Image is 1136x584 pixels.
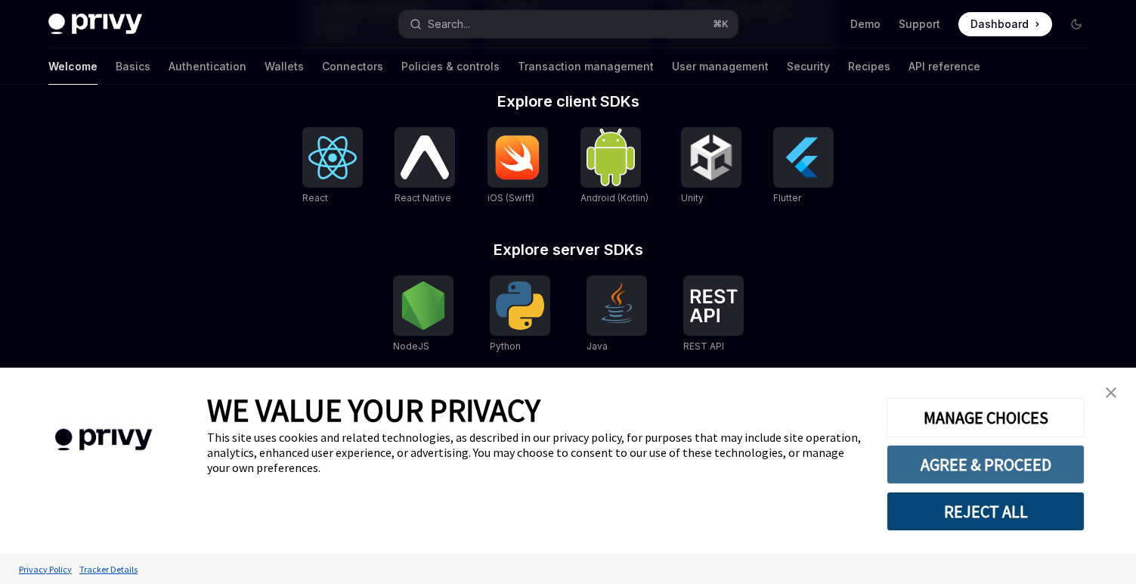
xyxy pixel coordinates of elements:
img: company logo [23,407,184,473]
div: This site uses cookies and related technologies, as described in our privacy policy, for purposes... [207,430,864,475]
span: WE VALUE YOUR PRIVACY [207,390,540,430]
a: close banner [1096,377,1126,408]
button: Open search [399,11,738,38]
a: React NativeReact Native [395,127,455,206]
img: NodeJS [399,281,447,330]
button: Toggle dark mode [1064,12,1088,36]
a: Authentication [169,48,246,85]
a: Connectors [322,48,383,85]
a: ReactReact [302,127,363,206]
img: React Native [401,135,449,179]
span: Flutter [773,192,801,203]
a: API reference [908,48,980,85]
a: FlutterFlutter [773,127,834,206]
img: Java [593,281,641,330]
img: Android (Kotlin) [587,129,635,185]
a: UnityUnity [681,127,741,206]
h2: Explore client SDKs [302,94,834,109]
a: Transaction management [518,48,654,85]
a: Basics [116,48,150,85]
span: Unity [681,192,704,203]
a: Policies & controls [401,48,500,85]
img: Unity [687,133,735,182]
a: Wallets [265,48,304,85]
button: MANAGE CHOICES [887,398,1085,437]
span: Dashboard [970,17,1029,32]
a: Demo [850,17,881,32]
a: Recipes [848,48,890,85]
a: iOS (Swift)iOS (Swift) [488,127,548,206]
img: REST API [689,289,738,322]
span: Python [490,340,521,352]
a: User management [672,48,769,85]
span: React [302,192,328,203]
span: React Native [395,192,451,203]
button: AGREE & PROCEED [887,445,1085,484]
img: React [308,136,357,179]
a: Android (Kotlin)Android (Kotlin) [580,127,648,206]
span: Java [587,340,608,352]
img: close banner [1106,387,1116,398]
a: REST APIREST API [683,275,744,354]
a: Support [899,17,940,32]
span: REST API [683,340,724,352]
a: NodeJSNodeJS [393,275,453,354]
a: Dashboard [958,12,1052,36]
button: REJECT ALL [887,492,1085,531]
a: JavaJava [587,275,647,354]
span: iOS (Swift) [488,192,534,203]
a: Privacy Policy [15,556,76,582]
img: iOS (Swift) [494,135,542,180]
a: Tracker Details [76,556,141,582]
div: Search... [428,15,470,33]
img: Flutter [779,133,828,182]
h2: Explore server SDKs [302,242,834,257]
a: Security [787,48,830,85]
a: Welcome [48,48,98,85]
span: NodeJS [393,340,429,352]
img: Python [496,281,544,330]
img: dark logo [48,14,142,35]
span: ⌘ K [713,18,729,30]
span: Android (Kotlin) [580,192,648,203]
a: PythonPython [490,275,550,354]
